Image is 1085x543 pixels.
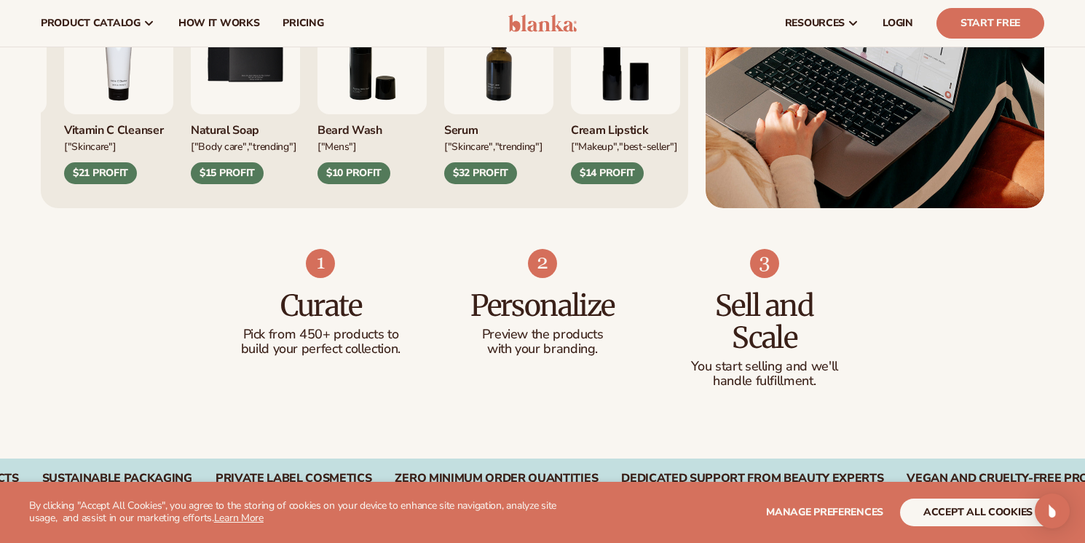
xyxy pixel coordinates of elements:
[444,114,553,138] div: Serum
[317,5,427,114] img: Foaming beard wash.
[64,138,173,154] div: ["Skincare"]
[571,138,680,154] div: ["MAKEUP","BEST-SELLER"]
[785,17,845,29] span: resources
[191,5,300,114] img: Nature bar of soap.
[621,472,883,485] div: DEDICATED SUPPORT FROM BEAUTY EXPERTS
[461,328,625,342] p: Preview the products
[900,499,1056,526] button: accept all cookies
[64,5,173,184] div: 4 / 9
[178,17,260,29] span: How It Works
[191,114,300,138] div: Natural Soap
[191,138,300,154] div: ["BODY Care","TRENDING"]
[528,249,557,278] img: Shopify Image 8
[682,374,846,389] p: handle fulfillment.
[191,162,264,184] div: $15 PROFIT
[64,114,173,138] div: Vitamin C Cleanser
[571,162,644,184] div: $14 PROFIT
[64,5,173,114] img: Vitamin c cleanser.
[42,472,192,485] div: SUSTAINABLE PACKAGING
[444,138,553,154] div: ["SKINCARE","TRENDING"]
[936,8,1044,39] a: Start Free
[64,162,137,184] div: $21 PROFIT
[461,290,625,322] h3: Personalize
[29,500,583,525] p: By clicking "Accept All Cookies", you agree to the storing of cookies on your device to enhance s...
[239,328,403,357] p: Pick from 450+ products to build your perfect collection.
[283,17,323,29] span: pricing
[508,15,577,32] img: logo
[461,342,625,357] p: with your branding.
[682,360,846,374] p: You start selling and we'll
[444,162,517,184] div: $32 PROFIT
[571,114,680,138] div: Cream Lipstick
[682,290,846,354] h3: Sell and Scale
[317,162,390,184] div: $10 PROFIT
[444,5,553,114] img: Collagen and retinol serum.
[306,249,335,278] img: Shopify Image 7
[239,290,403,322] h3: Curate
[571,5,680,184] div: 8 / 9
[317,138,427,154] div: ["mens"]
[444,5,553,184] div: 7 / 9
[317,114,427,138] div: Beard Wash
[750,249,779,278] img: Shopify Image 9
[766,505,883,519] span: Manage preferences
[766,499,883,526] button: Manage preferences
[41,17,141,29] span: product catalog
[571,5,680,114] img: Luxury cream lipstick.
[214,511,264,525] a: Learn More
[191,5,300,184] div: 5 / 9
[1035,494,1070,528] div: Open Intercom Messenger
[216,472,372,485] div: PRIVATE LABEL COSMETICS
[395,472,598,485] div: ZERO MINIMUM ORDER QUANTITIES
[317,5,427,184] div: 6 / 9
[883,17,913,29] span: LOGIN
